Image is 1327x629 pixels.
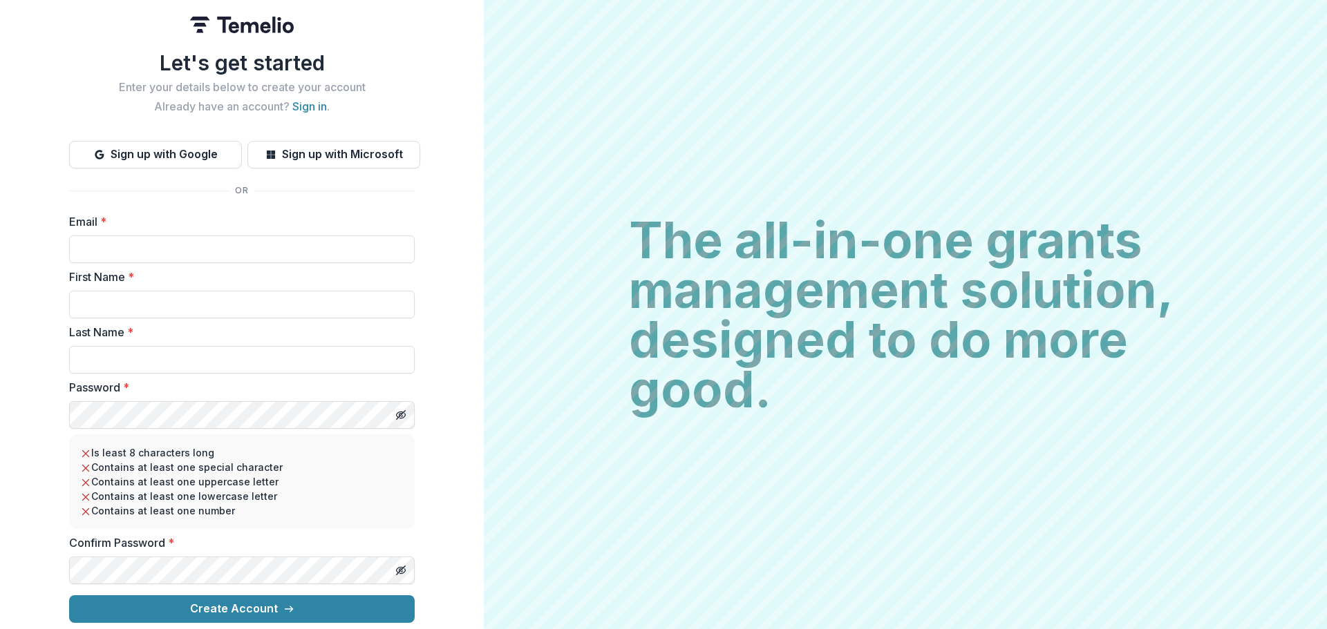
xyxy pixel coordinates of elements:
h1: Let's get started [69,50,415,75]
button: Sign up with Google [69,141,242,168]
li: Contains at least one special character [80,460,404,474]
a: Sign in [292,99,327,113]
label: Password [69,379,406,396]
li: Is least 8 characters long [80,445,404,460]
li: Contains at least one uppercase letter [80,474,404,489]
button: Sign up with Microsoft [247,141,420,168]
button: Toggle password visibility [390,404,412,426]
img: Temelio [190,17,294,33]
h2: Enter your details below to create your account [69,81,415,94]
button: Create Account [69,595,415,623]
label: Confirm Password [69,534,406,551]
li: Contains at least one lowercase letter [80,489,404,503]
label: Email [69,213,406,230]
label: First Name [69,269,406,285]
label: Last Name [69,324,406,340]
button: Toggle password visibility [390,559,412,581]
h2: Already have an account? . [69,100,415,113]
li: Contains at least one number [80,503,404,518]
